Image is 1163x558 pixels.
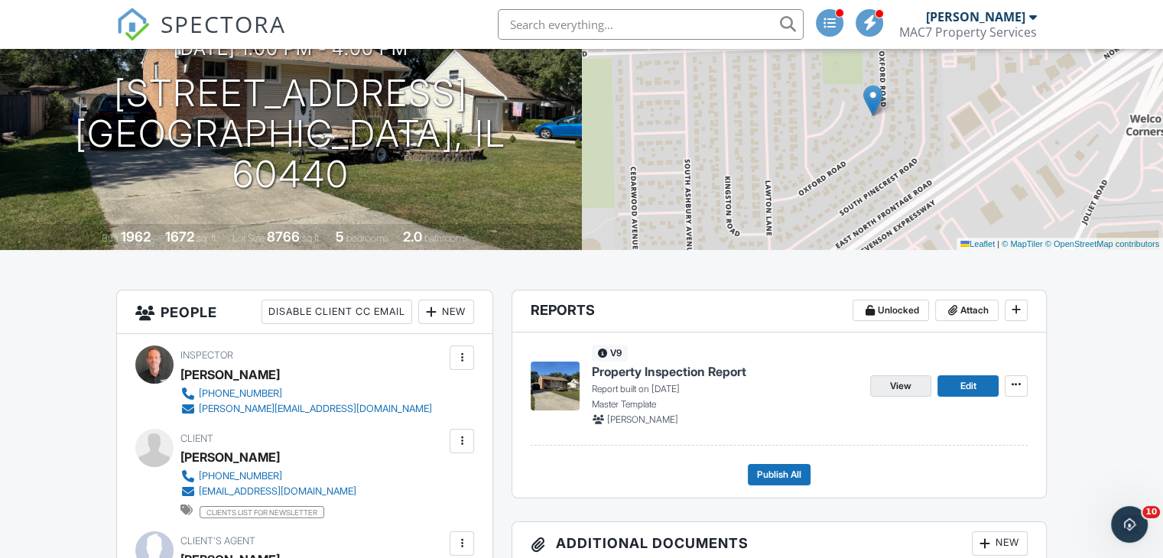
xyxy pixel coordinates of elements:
[926,9,1025,24] div: [PERSON_NAME]
[972,531,1028,556] div: New
[1111,506,1148,543] iframe: Intercom live chat
[161,8,286,40] span: SPECTORA
[1142,506,1160,518] span: 10
[262,300,412,324] div: Disable Client CC Email
[403,229,422,245] div: 2.0
[116,8,150,41] img: The Best Home Inspection Software - Spectora
[180,535,255,547] span: Client's Agent
[199,470,282,482] div: [PHONE_NUMBER]
[200,506,324,518] span: clients list for newsletter
[232,232,265,244] span: Lot Size
[24,73,557,194] h1: [STREET_ADDRESS] [GEOGRAPHIC_DATA], IL 60440
[121,229,151,245] div: 1962
[302,232,321,244] span: sq.ft.
[180,433,213,444] span: Client
[116,21,286,53] a: SPECTORA
[180,401,432,417] a: [PERSON_NAME][EMAIL_ADDRESS][DOMAIN_NAME]
[899,24,1037,40] div: MAC7 Property Services
[180,469,356,484] a: [PHONE_NUMBER]
[997,239,999,248] span: |
[960,239,995,248] a: Leaflet
[418,300,474,324] div: New
[336,229,344,245] div: 5
[180,484,356,499] a: [EMAIL_ADDRESS][DOMAIN_NAME]
[180,349,233,361] span: Inspector
[346,232,388,244] span: bedrooms
[199,485,356,498] div: [EMAIL_ADDRESS][DOMAIN_NAME]
[174,38,408,59] h3: [DATE] 1:00 pm - 4:00 pm
[180,363,280,386] div: [PERSON_NAME]
[1045,239,1159,248] a: © OpenStreetMap contributors
[102,232,119,244] span: Built
[498,9,804,40] input: Search everything...
[180,386,432,401] a: [PHONE_NUMBER]
[180,446,280,469] div: [PERSON_NAME]
[165,229,194,245] div: 1672
[117,290,492,334] h3: People
[197,232,218,244] span: sq. ft.
[267,229,300,245] div: 8766
[1002,239,1043,248] a: © MapTiler
[863,85,882,116] img: Marker
[424,232,468,244] span: bathrooms
[199,388,282,400] div: [PHONE_NUMBER]
[199,403,432,415] div: [PERSON_NAME][EMAIL_ADDRESS][DOMAIN_NAME]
